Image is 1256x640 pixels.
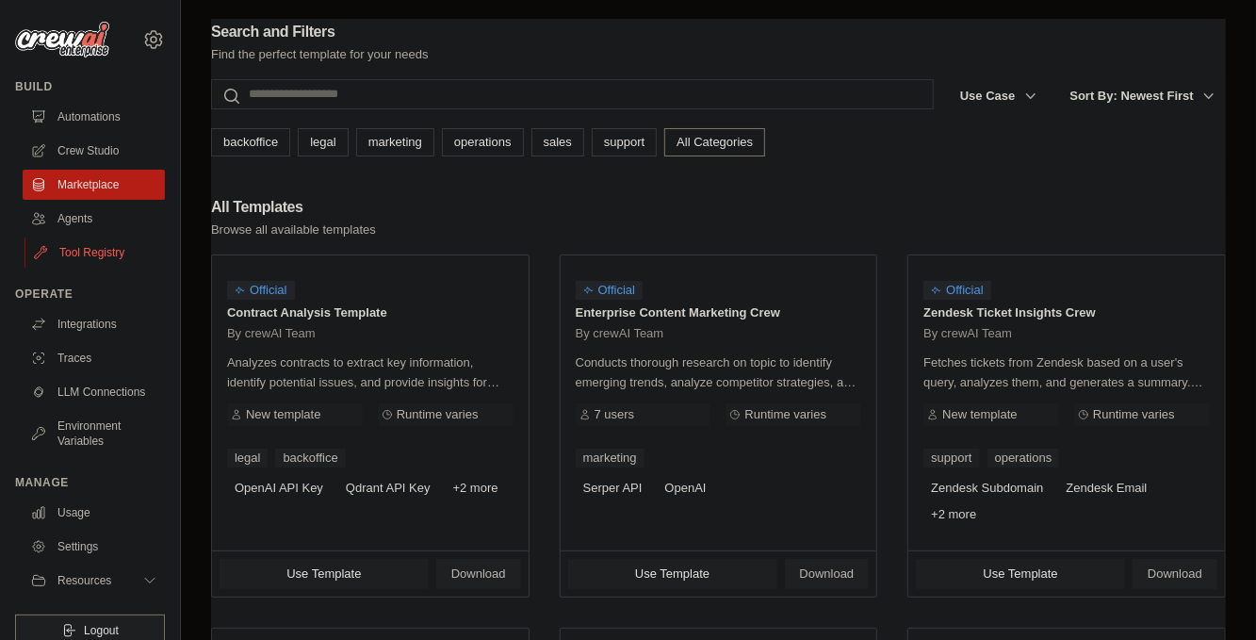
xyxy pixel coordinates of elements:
[227,479,331,498] span: OpenAI API Key
[1059,79,1226,113] button: Sort By: Newest First
[987,449,1060,468] a: operations
[23,309,165,339] a: Integrations
[451,566,506,582] span: Download
[23,102,165,132] a: Automations
[916,559,1125,589] a: Use Template
[923,326,1012,341] span: By crewAI Team
[23,411,165,456] a: Environment Variables
[298,128,348,156] a: legal
[1148,566,1202,582] span: Download
[595,407,635,422] span: 7 users
[23,377,165,407] a: LLM Connections
[635,566,710,582] span: Use Template
[923,449,979,468] a: support
[592,128,657,156] a: support
[286,566,361,582] span: Use Template
[923,479,1051,498] span: Zendesk Subdomain
[84,623,119,638] span: Logout
[446,479,506,498] span: +2 more
[15,79,165,94] div: Build
[923,353,1210,392] p: Fetches tickets from Zendesk based on a user's query, analyzes them, and generates a summary. Out...
[23,498,165,528] a: Usage
[923,304,1210,322] p: Zendesk Ticket Insights Crew
[23,343,165,373] a: Traces
[436,559,521,589] a: Download
[1093,407,1175,422] span: Runtime varies
[23,566,165,596] button: Resources
[227,326,316,341] span: By crewAI Team
[356,128,434,156] a: marketing
[227,281,295,300] span: Official
[227,353,514,392] p: Analyzes contracts to extract key information, identify potential issues, and provide insights fo...
[576,353,862,392] p: Conducts thorough research on topic to identify emerging trends, analyze competitor strategies, a...
[1133,559,1217,589] a: Download
[57,573,111,588] span: Resources
[785,559,870,589] a: Download
[211,45,429,64] p: Find the perfect template for your needs
[531,128,584,156] a: sales
[338,479,438,498] span: Qdrant API Key
[275,449,345,468] a: backoffice
[23,136,165,166] a: Crew Studio
[442,128,524,156] a: operations
[24,238,167,268] a: Tool Registry
[211,19,429,45] h2: Search and Filters
[15,475,165,490] div: Manage
[1059,479,1155,498] span: Zendesk Email
[568,559,777,589] a: Use Template
[220,559,429,589] a: Use Template
[800,566,855,582] span: Download
[923,505,984,524] span: +2 more
[949,79,1048,113] button: Use Case
[211,128,290,156] a: backoffice
[576,281,644,300] span: Official
[23,170,165,200] a: Marketplace
[246,407,320,422] span: New template
[576,479,650,498] span: Serper API
[211,221,376,239] p: Browse all available templates
[658,479,714,498] span: OpenAI
[227,449,268,468] a: legal
[397,407,479,422] span: Runtime varies
[15,22,109,57] img: Logo
[984,566,1058,582] span: Use Template
[15,287,165,302] div: Operate
[211,194,376,221] h2: All Templates
[576,449,644,468] a: marketing
[744,407,826,422] span: Runtime varies
[576,326,664,341] span: By crewAI Team
[23,204,165,234] a: Agents
[23,532,165,562] a: Settings
[576,304,862,322] p: Enterprise Content Marketing Crew
[227,304,514,322] p: Contract Analysis Template
[664,128,765,156] a: All Categories
[942,407,1017,422] span: New template
[923,281,991,300] span: Official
